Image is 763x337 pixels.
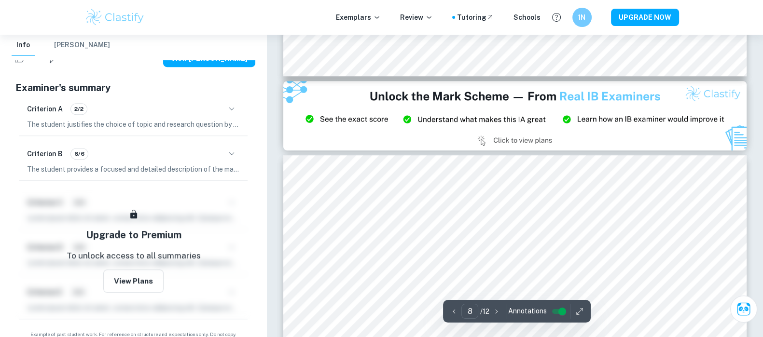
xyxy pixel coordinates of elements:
[576,12,587,23] h6: 1N
[54,35,110,56] button: [PERSON_NAME]
[572,8,592,27] button: 1N
[457,12,494,23] a: Tutoring
[12,35,35,56] button: Info
[71,149,88,158] span: 6/6
[27,148,63,159] h6: Criterion B
[283,81,747,150] img: Ad
[336,12,381,23] p: Exemplars
[548,9,565,26] button: Help and Feedback
[15,81,251,95] h5: Examiner's summary
[67,250,201,262] p: To unlock access to all summaries
[400,12,433,23] p: Review
[86,228,181,242] h5: Upgrade to Premium
[103,270,164,293] button: View Plans
[27,104,63,114] h6: Criterion A
[27,119,240,130] p: The student justifies the choice of topic and research question by emphasizing the global issue o...
[27,164,240,175] p: The student provides a focused and detailed description of the main topic, clearly outlining the ...
[71,105,87,113] span: 2/2
[480,306,489,317] p: / 12
[508,306,547,316] span: Annotations
[513,12,541,23] a: Schools
[84,8,146,27] img: Clastify logo
[611,9,679,26] button: UPGRADE NOW
[730,296,757,323] button: Ask Clai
